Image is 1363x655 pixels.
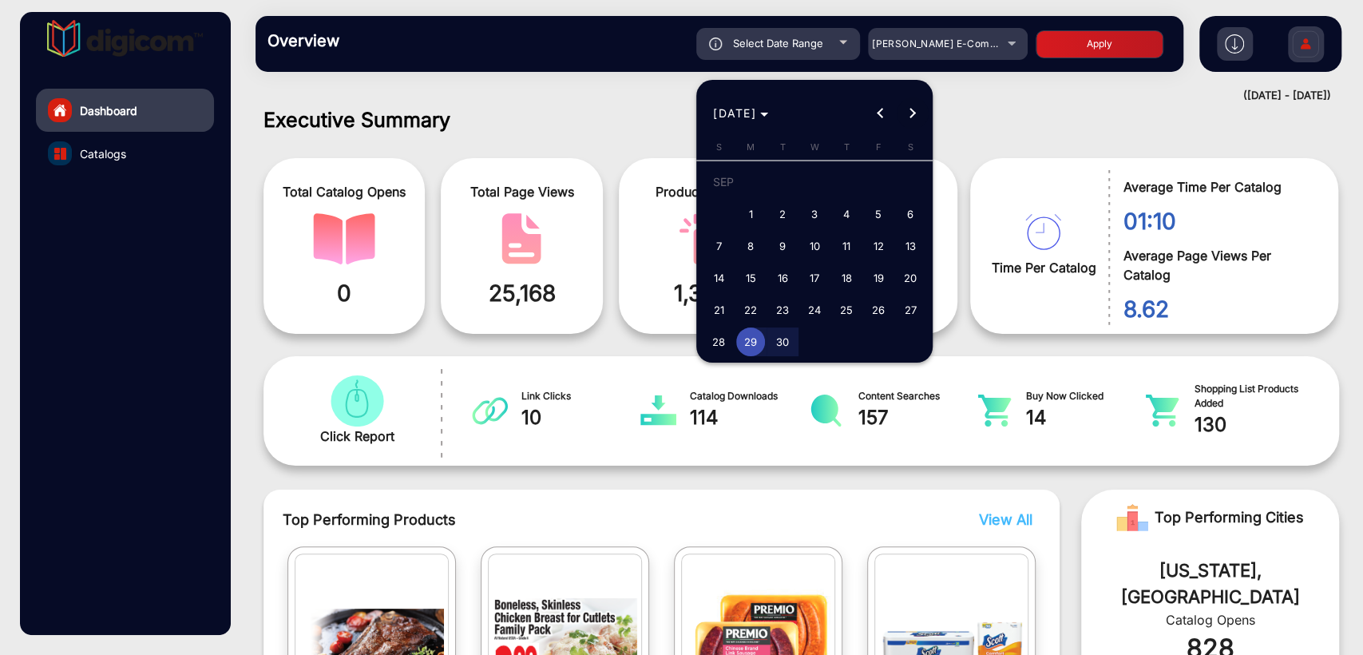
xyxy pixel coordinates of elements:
td: SEP [703,166,926,198]
button: September 26, 2025 [862,294,894,326]
button: September 5, 2025 [862,198,894,230]
button: September 10, 2025 [798,230,830,262]
span: 15 [736,264,765,292]
button: Next month [897,97,929,129]
button: September 30, 2025 [767,326,798,358]
span: 20 [896,264,925,292]
span: F [875,141,881,153]
button: September 12, 2025 [862,230,894,262]
button: September 3, 2025 [798,198,830,230]
button: Choose month and year [707,99,775,128]
span: 19 [864,264,893,292]
button: September 17, 2025 [798,262,830,294]
span: 10 [800,232,829,260]
button: September 16, 2025 [767,262,798,294]
span: 22 [736,296,765,324]
span: T [843,141,849,153]
span: 7 [704,232,733,260]
span: W [810,141,818,153]
button: September 7, 2025 [703,230,735,262]
span: 25 [832,296,861,324]
button: Previous month [865,97,897,129]
button: September 21, 2025 [703,294,735,326]
button: September 1, 2025 [735,198,767,230]
span: [DATE] [713,106,756,120]
span: 12 [864,232,893,260]
button: September 6, 2025 [894,198,926,230]
span: 28 [704,327,733,356]
span: 29 [736,327,765,356]
button: September 4, 2025 [830,198,862,230]
span: 26 [864,296,893,324]
button: September 8, 2025 [735,230,767,262]
button: September 14, 2025 [703,262,735,294]
span: 30 [768,327,797,356]
button: September 13, 2025 [894,230,926,262]
button: September 28, 2025 [703,326,735,358]
span: 18 [832,264,861,292]
span: M [747,141,755,153]
button: September 19, 2025 [862,262,894,294]
span: 9 [768,232,797,260]
span: 1 [736,200,765,228]
span: 11 [832,232,861,260]
span: 23 [768,296,797,324]
span: 24 [800,296,829,324]
button: September 22, 2025 [735,294,767,326]
span: 14 [704,264,733,292]
button: September 20, 2025 [894,262,926,294]
button: September 18, 2025 [830,262,862,294]
span: 2 [768,200,797,228]
button: September 9, 2025 [767,230,798,262]
span: 13 [896,232,925,260]
span: S [907,141,913,153]
button: September 29, 2025 [735,326,767,358]
span: 27 [896,296,925,324]
span: 4 [832,200,861,228]
button: September 2, 2025 [767,198,798,230]
button: September 27, 2025 [894,294,926,326]
span: 3 [800,200,829,228]
span: 5 [864,200,893,228]
button: September 15, 2025 [735,262,767,294]
button: September 11, 2025 [830,230,862,262]
span: 6 [896,200,925,228]
span: 21 [704,296,733,324]
button: September 25, 2025 [830,294,862,326]
button: September 24, 2025 [798,294,830,326]
span: T [779,141,785,153]
button: September 23, 2025 [767,294,798,326]
span: 8 [736,232,765,260]
span: S [715,141,721,153]
span: 17 [800,264,829,292]
span: 16 [768,264,797,292]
